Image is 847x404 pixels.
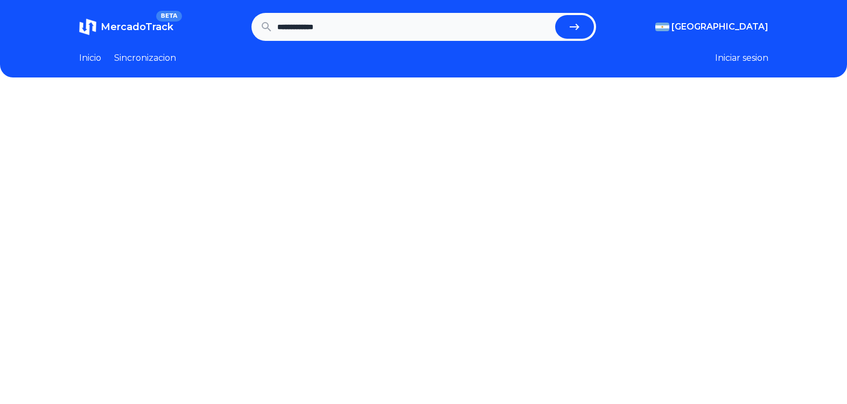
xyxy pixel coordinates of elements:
span: MercadoTrack [101,21,173,33]
button: Iniciar sesion [715,52,768,65]
img: Argentina [655,23,669,31]
a: Sincronizacion [114,52,176,65]
a: MercadoTrackBETA [79,18,173,36]
img: MercadoTrack [79,18,96,36]
span: BETA [156,11,181,22]
a: Inicio [79,52,101,65]
button: [GEOGRAPHIC_DATA] [655,20,768,33]
span: [GEOGRAPHIC_DATA] [671,20,768,33]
